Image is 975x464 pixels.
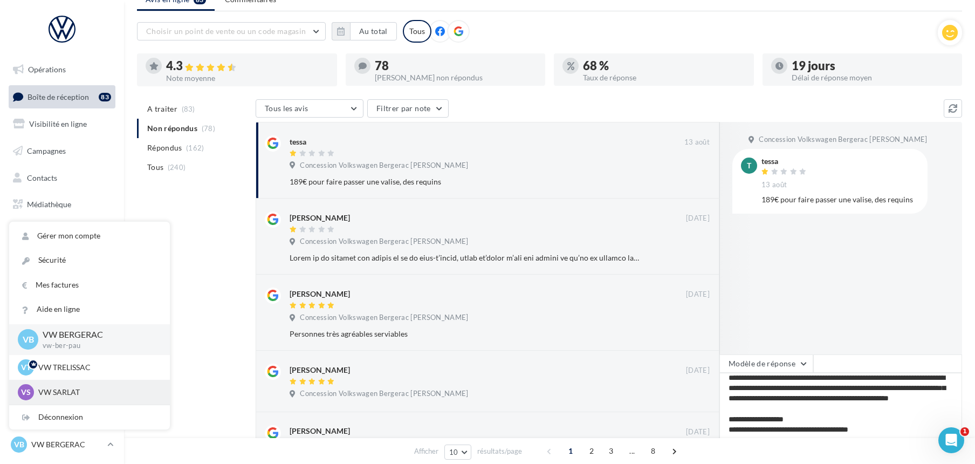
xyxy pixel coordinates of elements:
div: Personnes très agréables serviables [290,329,640,339]
a: ASSETS PERSONNALISABLES [6,247,118,279]
p: VW BERGERAC [31,439,103,450]
span: Concession Volkswagen Bergerac [PERSON_NAME] [300,389,468,399]
span: [DATE] [686,214,710,223]
a: Opérations [6,58,118,81]
div: 4.3 [166,60,328,72]
span: Afficher [414,446,438,456]
span: Répondus [147,142,182,153]
div: Déconnexion [9,405,170,429]
span: Campagnes [27,146,66,155]
button: 10 [444,445,472,460]
span: (240) [168,163,186,172]
div: 68 % [583,60,745,72]
span: [DATE] [686,290,710,299]
span: [DATE] [686,427,710,437]
span: VB [23,333,34,346]
a: VB VW BERGERAC [9,434,115,455]
iframe: Intercom live chat [938,427,964,453]
div: Taux de réponse [583,74,745,81]
span: 10 [449,448,458,456]
span: 13 août [761,180,787,190]
span: 13 août [684,138,710,147]
span: Choisir un point de vente ou un code magasin [146,26,306,36]
button: Au total [332,22,397,40]
span: Opérations [28,65,66,74]
div: Tous [403,20,431,43]
button: Choisir un point de vente ou un code magasin [137,22,326,40]
span: VB [14,439,24,450]
span: 8 [644,442,662,460]
button: Modèle de réponse [719,354,813,373]
div: 189€ pour faire passer une valise, des requins [290,176,640,187]
button: Au total [350,22,397,40]
div: 78 [375,60,537,72]
div: tessa [290,137,306,147]
span: (83) [182,105,195,113]
span: 2 [583,442,600,460]
div: 189€ pour faire passer une valise, des requins [761,194,919,205]
span: (162) [186,144,204,152]
div: Note moyenne [166,74,328,82]
a: Médiathèque [6,193,118,216]
a: Visibilité en ligne [6,113,118,135]
a: Mes factures [9,273,170,297]
p: VW TRELISSAC [38,362,157,373]
span: résultats/page [477,446,522,456]
span: VT [21,362,31,373]
span: 1 [562,442,579,460]
a: Calendrier [6,220,118,243]
span: [DATE] [686,366,710,376]
span: Boîte de réception [28,92,89,101]
div: [PERSON_NAME] [290,213,350,223]
span: ... [623,442,641,460]
span: 1 [960,427,969,436]
div: Délai de réponse moyen [792,74,954,81]
span: Concession Volkswagen Bergerac [PERSON_NAME] [300,161,468,170]
span: VS [21,387,31,398]
a: Contacts [6,167,118,189]
a: Sécurité [9,248,170,272]
p: VW SARLAT [38,387,157,398]
div: [PERSON_NAME] [290,426,350,436]
div: 19 jours [792,60,954,72]
a: Boîte de réception83 [6,85,118,108]
span: t [747,160,751,171]
div: tessa [761,158,809,165]
span: Tous [147,162,163,173]
button: Filtrer par note [367,99,449,118]
div: [PERSON_NAME] [290,289,350,299]
div: Lorem ip do sitamet con adipis el se do eius-t’incid, utlab et’dolor m’ali eni admini ve qu’no ex... [290,253,640,263]
a: Gérer mon compte [9,224,170,248]
span: Contacts [27,173,57,182]
div: [PERSON_NAME] non répondus [375,74,537,81]
div: 83 [99,93,111,101]
span: Tous les avis [265,104,308,113]
span: Concession Volkswagen Bergerac [PERSON_NAME] [300,313,468,323]
p: VW BERGERAC [43,329,153,341]
div: [PERSON_NAME] [290,365,350,376]
a: Campagnes [6,140,118,162]
span: A traiter [147,104,177,114]
button: Tous les avis [256,99,363,118]
span: 3 [602,442,620,460]
p: vw-ber-pau [43,341,153,351]
span: Visibilité en ligne [29,119,87,128]
span: Médiathèque [27,200,71,209]
span: Concession Volkswagen Bergerac [PERSON_NAME] [300,237,468,247]
a: Aide en ligne [9,297,170,322]
span: Concession Volkswagen Bergerac [PERSON_NAME] [759,135,927,145]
